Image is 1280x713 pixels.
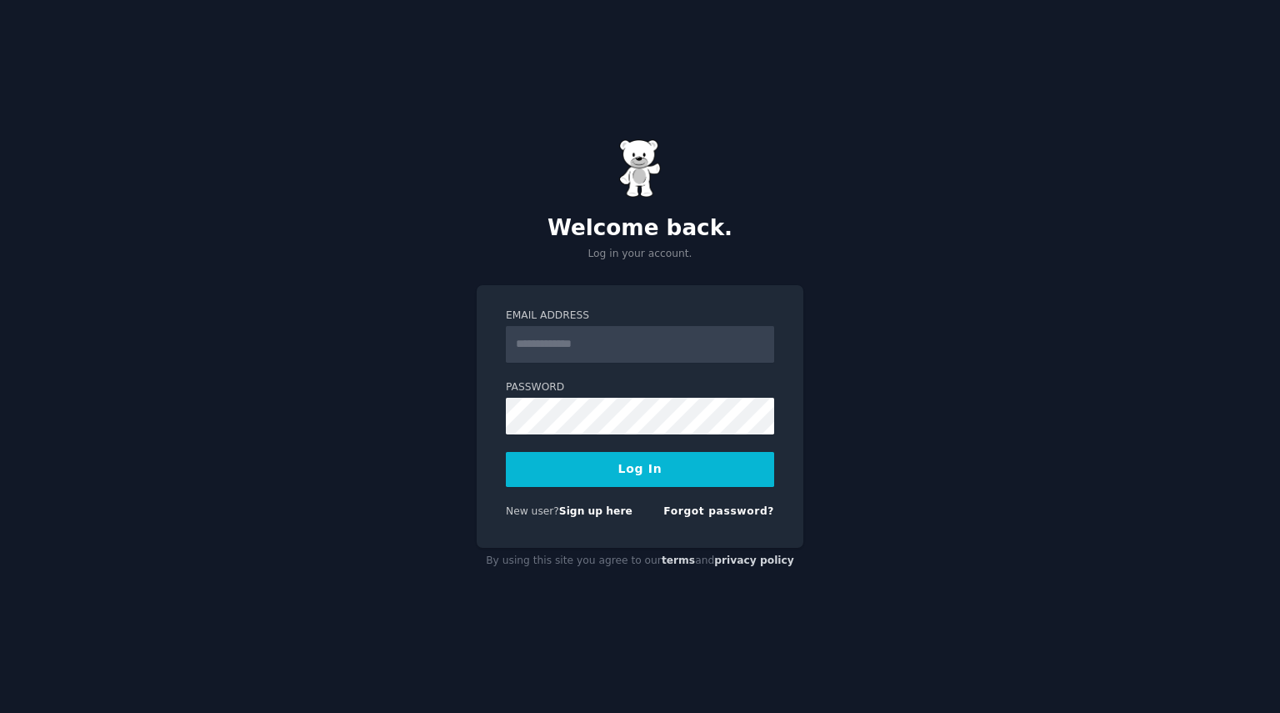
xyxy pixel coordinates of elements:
[477,215,803,242] h2: Welcome back.
[619,139,661,198] img: Gummy Bear
[506,452,774,487] button: Log In
[477,247,803,262] p: Log in your account.
[506,505,559,517] span: New user?
[559,505,632,517] a: Sign up here
[662,555,695,566] a: terms
[714,555,794,566] a: privacy policy
[506,380,774,395] label: Password
[663,505,774,517] a: Forgot password?
[506,309,774,324] label: Email Address
[477,548,803,575] div: By using this site you agree to our and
